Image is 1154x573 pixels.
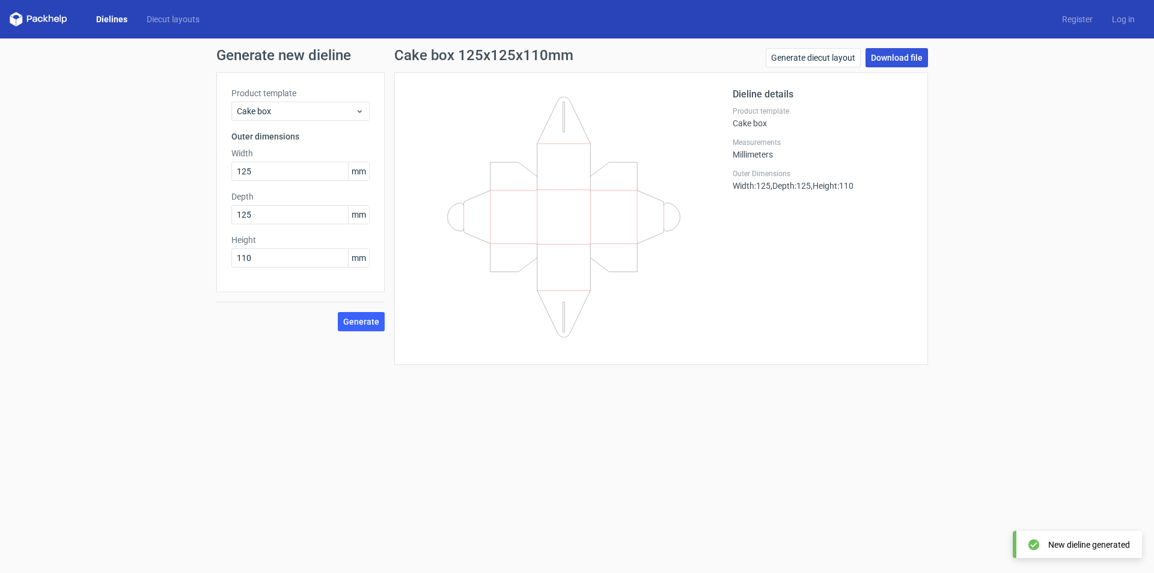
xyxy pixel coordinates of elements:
[216,48,938,63] h1: Generate new dieline
[811,181,853,191] span: , Height : 110
[733,181,771,191] span: Width : 125
[348,206,369,224] span: mm
[338,312,385,331] button: Generate
[771,181,811,191] span: , Depth : 125
[766,48,861,67] a: Generate diecut layout
[733,138,913,159] div: Millimeters
[348,162,369,180] span: mm
[231,87,370,99] label: Product template
[1048,539,1130,551] div: New dieline generated
[231,147,370,159] label: Width
[231,191,370,203] label: Depth
[394,48,573,63] h1: Cake box 125x125x110mm
[1052,13,1102,25] a: Register
[733,106,913,116] label: Product template
[137,13,209,25] a: Diecut layouts
[231,234,370,246] label: Height
[733,87,913,102] h2: Dieline details
[733,138,913,147] label: Measurements
[733,106,913,128] div: Cake box
[348,249,369,267] span: mm
[87,13,137,25] a: Dielines
[237,105,355,117] span: Cake box
[231,130,370,142] h3: Outer dimensions
[733,169,913,179] label: Outer Dimensions
[343,317,379,326] span: Generate
[1102,13,1144,25] a: Log in
[865,48,928,67] a: Download file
